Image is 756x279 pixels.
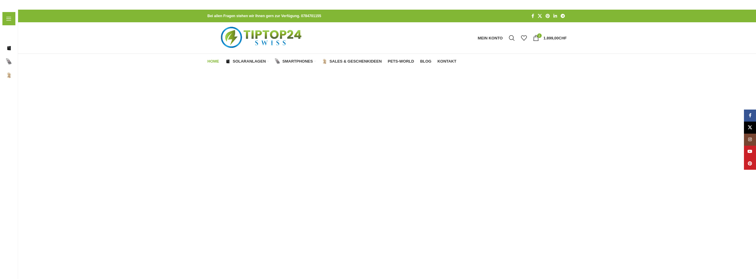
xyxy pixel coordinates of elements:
a: X Social Link [536,12,544,20]
span: Mein Konto [478,36,503,40]
a: Blog [420,55,432,67]
img: Solaranlagen [225,59,231,64]
img: Smartphones [275,59,280,64]
a: Pets-World [388,55,414,67]
span: Blog [420,59,432,64]
a: 1 1.899,00CHF [530,32,570,44]
img: Sales & Geschenkideen [322,59,327,64]
span: Sales & Geschenkideen [329,59,382,64]
bdi: 1.899,00 [543,36,567,40]
span: Pets-World [388,59,414,64]
span: 1 [537,33,542,38]
span: Smartphones [282,59,313,64]
a: Solaranlagen [225,55,269,67]
span: Home [207,59,219,64]
span: CHF [559,36,567,40]
a: Suche [506,32,518,44]
div: Meine Wunschliste [518,32,530,44]
a: Smartphones [275,55,316,67]
a: Sales & Geschenkideen [322,55,382,67]
strong: Bei allen Fragen stehen wir Ihnen gern zur Verfügung. 0784701155 [207,14,321,18]
a: Kontakt [437,55,456,67]
img: Tiptop24 Nachhaltige & Faire Produkte [207,22,317,54]
a: Facebook Social Link [530,12,536,20]
a: Logo der Website [207,35,317,40]
a: LinkedIn Social Link [552,12,559,20]
span: Kontakt [437,59,456,64]
a: X Social Link [744,122,756,134]
a: YouTube Social Link [744,146,756,158]
a: Telegram Social Link [559,12,567,20]
a: Pinterest Social Link [544,12,552,20]
a: Mein Konto [475,32,506,44]
a: Home [207,55,219,67]
span: Solaranlagen [233,59,266,64]
a: Facebook Social Link [744,110,756,122]
a: Pinterest Social Link [744,158,756,170]
a: Instagram Social Link [744,134,756,146]
div: Hauptnavigation [204,55,459,67]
